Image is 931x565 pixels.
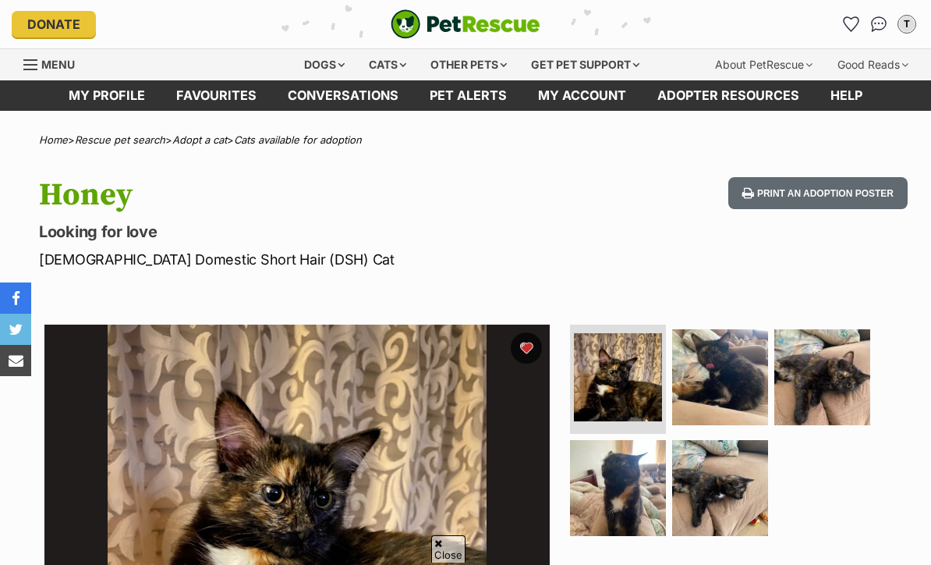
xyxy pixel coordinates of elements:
a: Adopter resources [642,80,815,111]
button: favourite [511,332,542,364]
div: Cats [358,49,417,80]
ul: Account quick links [838,12,919,37]
a: PetRescue [391,9,540,39]
button: My account [894,12,919,37]
a: Donate [12,11,96,37]
a: Adopt a cat [172,133,227,146]
a: Cats available for adoption [234,133,362,146]
a: Home [39,133,68,146]
img: Photo of Honey [672,329,768,425]
img: Photo of Honey [570,440,666,536]
img: logo-cat-932fe2b9b8326f06289b0f2fb663e598f794de774fb13d1741a6617ecf9a85b4.svg [391,9,540,39]
img: chat-41dd97257d64d25036548639549fe6c8038ab92f7586957e7f3b1b290dea8141.svg [871,16,887,32]
a: Favourites [161,80,272,111]
img: Photo of Honey [574,333,662,421]
div: T [899,16,915,32]
div: Get pet support [520,49,650,80]
a: conversations [272,80,414,111]
a: Rescue pet search [75,133,165,146]
span: Menu [41,58,75,71]
a: Pet alerts [414,80,522,111]
a: Conversations [866,12,891,37]
a: My account [522,80,642,111]
span: Close [431,535,465,563]
p: [DEMOGRAPHIC_DATA] Domestic Short Hair (DSH) Cat [39,249,569,270]
a: Help [815,80,878,111]
div: Good Reads [827,49,919,80]
p: Looking for love [39,221,569,243]
div: Dogs [293,49,356,80]
a: My profile [53,80,161,111]
a: Favourites [838,12,863,37]
h1: Honey [39,177,569,213]
button: Print an adoption poster [728,177,908,209]
div: About PetRescue [704,49,823,80]
img: Photo of Honey [672,440,768,536]
img: Photo of Honey [774,329,870,425]
div: Other pets [419,49,518,80]
a: Menu [23,49,86,77]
